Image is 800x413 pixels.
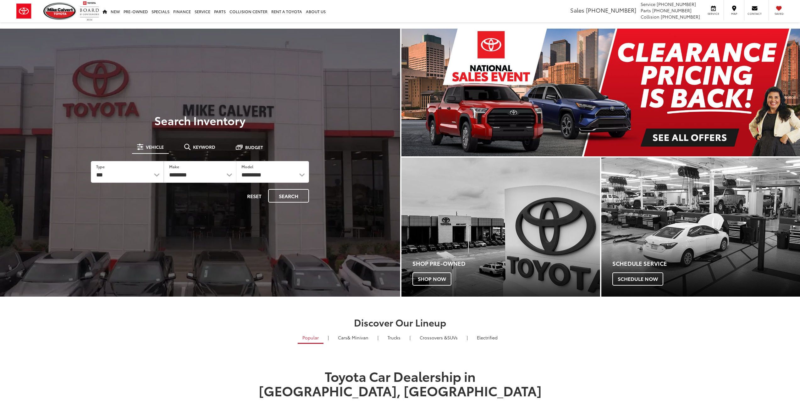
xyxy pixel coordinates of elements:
span: Vehicle [146,145,164,149]
a: Schedule Service Schedule Now [601,158,800,297]
li: | [465,334,469,341]
h4: Schedule Service [612,260,800,267]
span: & Minivan [347,334,368,341]
span: Keyword [193,145,215,149]
span: Schedule Now [612,272,663,286]
a: Electrified [472,332,502,343]
label: Make [169,164,179,169]
h4: Shop Pre-Owned [412,260,600,267]
button: Reset [242,189,267,203]
span: [PHONE_NUMBER] [657,1,696,7]
span: Service [706,12,720,16]
img: Mike Calvert Toyota [43,3,77,20]
span: Budget [245,145,263,149]
span: Sales [570,6,584,14]
div: Toyota [601,158,800,297]
li: | [408,334,412,341]
span: Service [641,1,655,7]
span: Contact [748,12,762,16]
a: SUVs [415,332,462,343]
span: Shop Now [412,272,451,286]
a: Shop Pre-Owned Shop Now [401,158,600,297]
h1: Toyota Car Dealership in [GEOGRAPHIC_DATA], [GEOGRAPHIC_DATA] [254,369,546,412]
span: [PHONE_NUMBER] [586,6,636,14]
span: Saved [772,12,786,16]
a: Trucks [383,332,405,343]
span: [PHONE_NUMBER] [661,14,700,20]
a: Popular [298,332,323,344]
span: Crossovers & [420,334,447,341]
button: Search [268,189,309,203]
li: | [326,334,330,341]
span: Parts [641,7,651,14]
a: Cars [333,332,373,343]
h3: Search Inventory [26,114,374,126]
label: Model [241,164,253,169]
span: Map [727,12,741,16]
label: Type [96,164,105,169]
span: Collision [641,14,659,20]
h2: Discover Our Lineup [179,317,622,327]
span: [PHONE_NUMBER] [652,7,692,14]
li: | [376,334,380,341]
div: Toyota [401,158,600,297]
